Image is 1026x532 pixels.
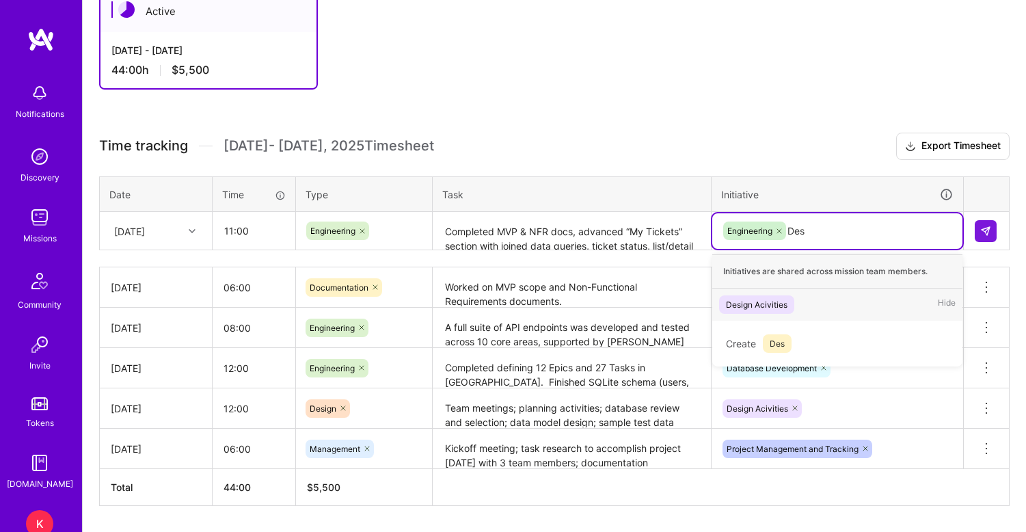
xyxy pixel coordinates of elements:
[111,63,306,77] div: 44:00 h
[434,213,710,250] textarea: Completed MVP & NFR docs, advanced “My Tickets” section with joined data queries, ticket status, ...
[434,309,710,347] textarea: A full suite of API endpoints was developed and tested across 10 core areas, supported by [PERSON...
[213,390,295,427] input: HH:MM
[114,224,145,238] div: [DATE]
[118,1,135,18] img: Active
[23,265,56,297] img: Community
[763,334,792,353] span: Des
[26,416,54,430] div: Tokens
[100,176,213,212] th: Date
[224,137,434,155] span: [DATE] - [DATE] , 2025 Timesheet
[905,139,916,154] i: icon Download
[721,187,954,202] div: Initiative
[111,43,306,57] div: [DATE] - [DATE]
[310,323,355,333] span: Engineering
[213,213,295,249] input: HH:MM
[712,254,962,289] div: Initiatives are shared across mission team members.
[99,137,188,155] span: Time tracking
[31,397,48,410] img: tokens
[26,204,53,231] img: teamwork
[433,176,712,212] th: Task
[26,79,53,107] img: bell
[172,63,209,77] span: $5,500
[18,297,62,312] div: Community
[213,310,295,346] input: HH:MM
[719,328,956,360] div: Create
[727,444,859,454] span: Project Management and Tracking
[434,349,710,387] textarea: Completed defining 12 Epics and 27 Tasks in [GEOGRAPHIC_DATA]. Finished SQLite schema (users, ven...
[434,269,710,306] textarea: Worked on MVP scope and Non-Functional Requirements documents.
[21,170,59,185] div: Discovery
[111,280,201,295] div: [DATE]
[213,469,296,506] th: 44:00
[26,331,53,358] img: Invite
[296,176,433,212] th: Type
[980,226,991,237] img: Submit
[310,444,360,454] span: Management
[727,403,788,414] span: Design Acivities
[310,403,336,414] span: Design
[938,295,956,314] span: Hide
[7,477,73,491] div: [DOMAIN_NAME]
[111,321,201,335] div: [DATE]
[213,350,295,386] input: HH:MM
[726,297,787,312] div: Design Acivities
[434,390,710,427] textarea: Team meetings; planning activities; database review and selection; data model design; sample test...
[307,481,340,493] span: $ 5,500
[727,363,817,373] span: Database Development
[310,282,368,293] span: Documentation
[23,231,57,245] div: Missions
[975,220,998,242] div: null
[310,226,355,236] span: Engineering
[896,133,1010,160] button: Export Timesheet
[111,442,201,456] div: [DATE]
[213,269,295,306] input: HH:MM
[189,228,195,235] i: icon Chevron
[727,226,772,236] span: Engineering
[111,361,201,375] div: [DATE]
[29,358,51,373] div: Invite
[434,430,710,468] textarea: Kickoff meeting; task research to accomplish project [DATE] with 3 team members; documentation
[16,107,64,121] div: Notifications
[26,143,53,170] img: discovery
[100,469,213,506] th: Total
[26,449,53,477] img: guide book
[222,187,286,202] div: Time
[310,363,355,373] span: Engineering
[213,431,295,467] input: HH:MM
[111,401,201,416] div: [DATE]
[27,27,55,52] img: logo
